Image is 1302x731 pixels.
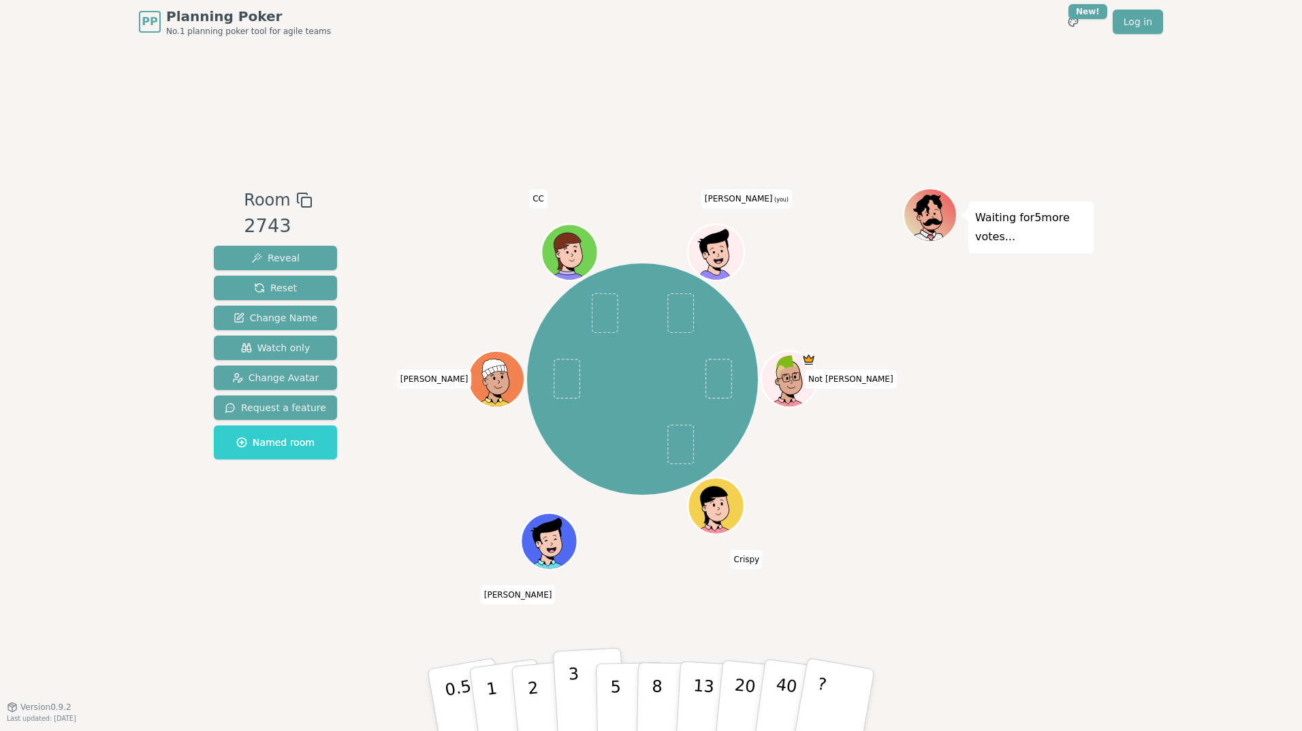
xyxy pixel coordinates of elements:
span: Click to change your name [701,189,792,208]
span: Click to change your name [481,585,556,604]
button: Click to change your avatar [689,226,742,279]
span: Reset [254,281,297,295]
span: Click to change your name [805,370,897,389]
span: Click to change your name [731,550,763,569]
span: Not Shaun is the host [801,353,816,367]
span: Named room [236,436,315,449]
button: Request a feature [214,395,337,420]
button: Change Avatar [214,365,337,390]
span: Last updated: [DATE] [7,715,76,722]
span: No.1 planning poker tool for agile teams [166,26,331,37]
span: Click to change your name [529,189,547,208]
div: 2743 [244,212,312,240]
p: Waiting for 5 more votes... [975,208,1087,246]
button: Named room [214,425,337,459]
span: Change Name [234,311,317,325]
span: Click to change your name [397,370,472,389]
span: Request a feature [225,401,326,415]
span: Room [244,188,290,212]
span: Planning Poker [166,7,331,26]
button: Watch only [214,336,337,360]
span: (you) [773,197,789,203]
button: Version0.9.2 [7,702,72,713]
a: PPPlanning PokerNo.1 planning poker tool for agile teams [139,7,331,37]
button: New! [1061,10,1085,34]
button: Change Name [214,306,337,330]
span: Change Avatar [232,371,319,385]
button: Reset [214,276,337,300]
a: Log in [1113,10,1163,34]
span: Version 0.9.2 [20,702,72,713]
span: PP [142,14,157,30]
button: Reveal [214,246,337,270]
span: Reveal [251,251,300,265]
span: Watch only [241,341,311,355]
div: New! [1068,4,1107,19]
